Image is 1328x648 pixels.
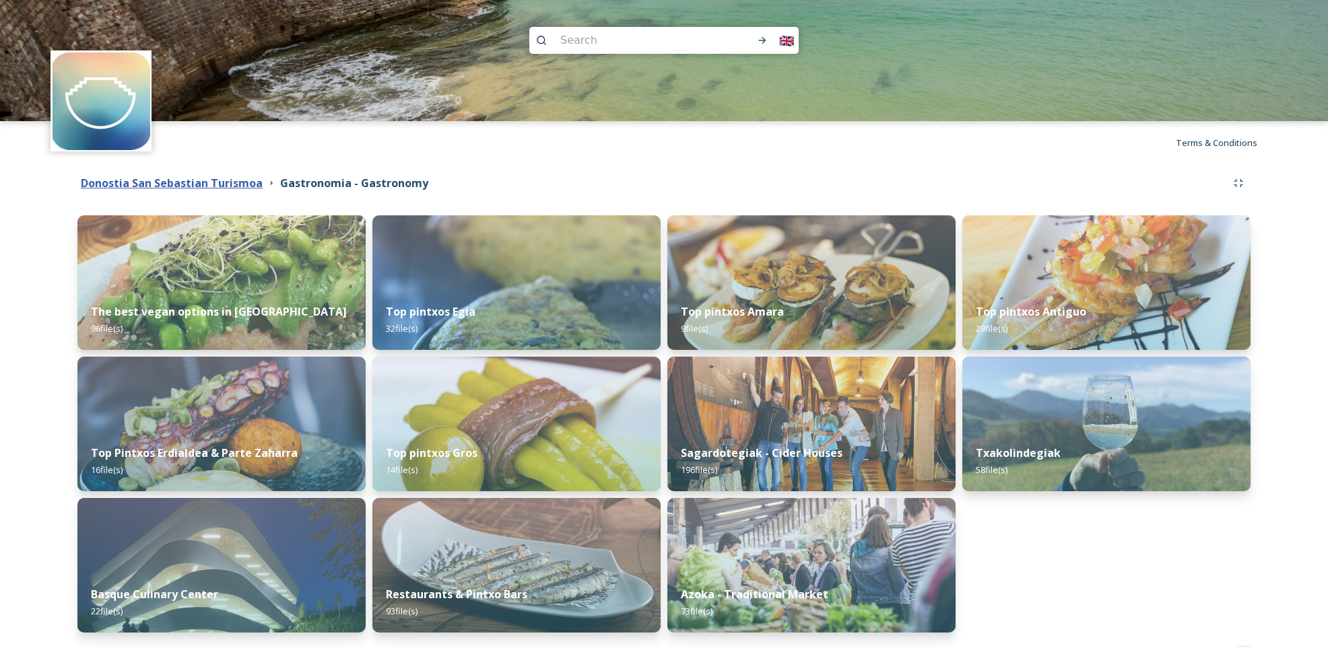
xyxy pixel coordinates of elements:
span: 73 file(s) [681,605,712,617]
img: antiguoko-pintxoak_43319651301_o.jpg [962,215,1251,350]
span: 16 file(s) [91,464,123,476]
span: 93 file(s) [386,605,418,617]
img: 2209%2520Sidreria%2520petritegi_050b.jpg [667,357,956,491]
strong: Azoka - Traditional Market [681,587,828,602]
span: 32 file(s) [386,322,418,334]
a: Terms & Conditions [1176,135,1277,151]
img: Anchoas%2520fritas%2520en%2520aceite%2520de%2520oliva%2520con%2520ajo%2520y%2520guindilla.jpg [372,498,661,633]
strong: Top Pintxos Erdialdea & Parte Zaharra [91,445,298,460]
img: Copa-txak.JPG [962,357,1251,491]
strong: Top pintxos Egia [386,304,475,319]
span: 9 file(s) [681,322,708,334]
span: 22 file(s) [91,605,123,617]
div: 🇬🇧 [774,28,799,52]
strong: Sagardotegiak - Cider Houses [681,445,842,460]
span: 96 file(s) [91,322,123,334]
strong: Txakolindegiak [976,445,1061,460]
strong: Top pintxos Amara [681,304,784,319]
span: 58 file(s) [976,464,1007,476]
strong: The best vegan options in [GEOGRAPHIC_DATA] [91,304,347,319]
strong: Top pintxos Gros [386,445,477,460]
img: San%2520Sebasti%25C3%25A1n_Dietmar%2520Denger-75.jpg [667,498,956,633]
img: parte-zaharreko-pintxoak_29592583328_o.jpg [77,357,366,491]
strong: Donostia San Sebastian Turismoa [81,176,263,190]
span: 29 file(s) [976,322,1007,334]
span: 14 file(s) [386,464,418,476]
img: images.jpeg [53,52,150,150]
strong: Restaurants & Pintxo Bars [386,587,527,602]
strong: Basque Culinary Center [91,587,218,602]
input: Search [554,26,726,55]
span: 196 file(s) [681,464,717,476]
img: km0-5_32116301488_o.jpg [372,215,661,350]
img: amarako-pintxoak_29448612638_o.jpg [667,215,956,350]
span: Terms & Conditions [1176,137,1257,149]
img: maiatza-tosta-vegana_49644524027_o.jpg [77,215,366,350]
img: pantalla-16.jpg [77,498,366,633]
img: pintxoak-gros_42726139824_o.jpg [372,357,661,491]
strong: Gastronomia - Gastronomy [280,176,428,190]
strong: Top pintxos Antiguo [976,304,1086,319]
